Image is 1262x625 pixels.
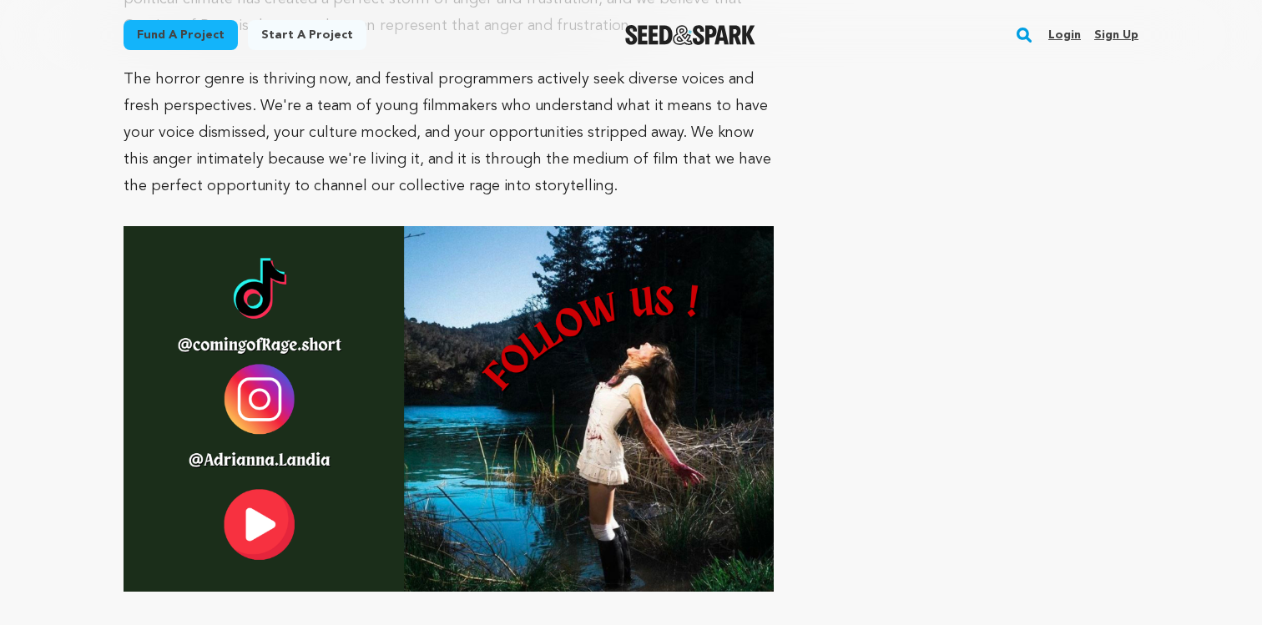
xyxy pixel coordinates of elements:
a: Login [1048,22,1081,48]
span: The horror genre is thriving now, and festival programmers actively seek diverse voices and fresh... [124,72,771,194]
a: Sign up [1094,22,1138,48]
img: 1754274930-12_imresizer.jpg [124,226,774,592]
a: Seed&Spark Homepage [625,25,756,45]
img: Seed&Spark Logo Dark Mode [625,25,756,45]
a: Fund a project [124,20,238,50]
a: Start a project [248,20,366,50]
